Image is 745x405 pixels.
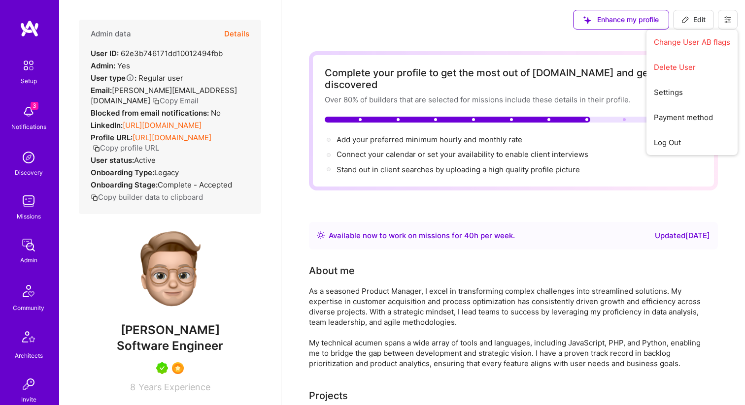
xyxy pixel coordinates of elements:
div: About me [309,263,355,278]
i: icon SuggestedTeams [583,16,591,24]
button: Payment method [646,105,738,130]
img: bell [19,102,38,122]
img: Availability [317,231,325,239]
button: Copy builder data to clipboard [91,192,203,202]
img: A.Teamer in Residence [156,362,168,374]
img: Community [17,279,40,303]
div: Updated [DATE] [655,230,710,242]
div: Admin [20,255,37,265]
span: Add your preferred minimum hourly and monthly rate [337,135,522,144]
i: icon Copy [152,97,160,105]
div: Over 80% of builders that are selected for missions include these details in their profile. [325,94,702,105]
div: Notifications [11,122,46,132]
strong: Onboarding Stage: [91,180,158,189]
img: Architects [17,327,40,350]
i: icon Copy [93,145,100,152]
strong: Onboarding Type: [91,168,154,177]
button: Settings [646,80,738,105]
strong: LinkedIn: [91,121,123,130]
strong: User ID: [91,49,119,58]
img: admin teamwork [19,235,38,255]
div: Architects [15,350,43,361]
img: logo [20,20,39,37]
button: Copy Email [152,95,199,106]
span: Software Engineer [117,339,223,353]
img: SelectionTeam [172,362,184,374]
span: 40 [464,231,474,240]
span: legacy [154,168,179,177]
button: Delete User [646,55,738,80]
strong: Email: [91,86,112,95]
span: Enhance my profile [583,15,659,25]
button: Copy profile URL [93,143,159,153]
a: [URL][DOMAIN_NAME] [133,133,211,142]
span: [PERSON_NAME] [79,323,261,338]
i: Help [126,73,135,82]
span: Edit [681,15,706,25]
div: As a seasoned Product Manager, I excel in transforming complex challenges into streamlined soluti... [309,286,703,369]
button: Details [224,20,249,48]
i: icon Copy [91,194,98,201]
span: 8 [130,382,135,392]
div: Stand out in client searches by uploading a high quality profile picture [337,164,580,175]
div: Community [13,303,44,313]
span: [PERSON_NAME][EMAIL_ADDRESS][DOMAIN_NAME] [91,86,237,105]
img: teamwork [19,191,38,211]
div: Yes [91,61,130,71]
button: Change User AB flags [646,30,738,55]
div: Setup [21,76,37,86]
img: Invite [19,374,38,394]
button: Log Out [646,130,738,155]
strong: User status: [91,156,134,165]
span: Complete - Accepted [158,180,232,189]
div: Invite [21,394,36,405]
div: Discovery [15,167,43,178]
div: 62e3b746171dd10012494fbb [91,48,223,59]
div: Complete your profile to get the most out of [DOMAIN_NAME] and get discovered [325,67,702,91]
strong: User type : [91,73,136,83]
img: User Avatar [131,230,209,309]
span: Active [134,156,156,165]
div: Available now to work on missions for h per week . [329,230,515,242]
div: Regular user [91,73,183,83]
span: Connect your calendar or set your availability to enable client interviews [337,150,588,159]
strong: Blocked from email notifications: [91,108,211,118]
img: setup [18,55,39,76]
strong: Admin: [91,61,115,70]
span: Years Experience [138,382,210,392]
button: Enhance my profile [573,10,669,30]
span: 3 [31,102,38,110]
div: Missions [17,211,41,221]
h4: Admin data [91,30,131,38]
a: [URL][DOMAIN_NAME] [123,121,202,130]
div: No [91,108,221,118]
button: Edit [673,10,714,30]
div: Projects [309,388,348,403]
strong: Profile URL: [91,133,133,142]
img: discovery [19,148,38,167]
